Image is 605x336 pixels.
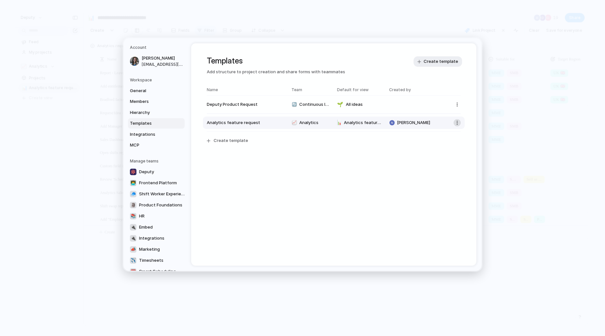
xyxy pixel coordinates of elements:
[130,202,136,208] div: 🗿
[130,88,172,94] span: General
[203,117,465,129] button: Analytics feature request📈Analytics📊Analytics feature requests[PERSON_NAME]
[139,224,153,231] span: Embed
[292,120,297,125] div: 📈
[214,137,248,144] span: Create template
[128,96,185,107] a: Members
[128,233,188,244] a: 🔌Integrations
[128,167,188,177] a: Deputy
[207,119,285,126] span: Analytics feature request
[203,134,465,147] button: Create template
[139,246,160,253] span: Marketing
[424,58,458,65] span: Create template
[130,246,136,253] div: 📣
[130,98,172,105] span: Members
[207,55,461,67] h1: Templates
[337,119,341,126] span: 📊
[128,255,188,266] a: ✈️Timesheets
[128,178,188,188] a: 👨‍💻Frontend Platform
[130,213,136,219] div: 📚
[299,119,318,126] span: Analytics
[139,257,163,264] span: Timesheets
[128,86,185,96] a: General
[397,119,430,126] span: [PERSON_NAME]
[139,191,186,197] span: Shift Worker Experience
[142,55,183,62] span: [PERSON_NAME]
[344,119,383,126] span: Analytics feature requests
[139,235,164,242] span: Integrations
[130,268,136,275] div: 🗓️
[389,87,411,93] span: Created by
[346,101,363,108] span: All ideas
[130,257,136,264] div: ✈️
[291,87,331,93] span: Team
[128,107,185,118] a: Hierarchy
[337,87,369,93] span: Default for view
[139,213,145,219] span: HR
[128,222,188,232] a: 🔌Embed
[337,101,343,108] span: 🌱
[130,180,136,186] div: 👨‍💻
[130,158,185,164] h5: Manage teams
[142,62,183,67] span: [EMAIL_ADDRESS][DOMAIN_NAME]
[128,244,188,255] a: 📣Marketing
[128,53,185,69] a: [PERSON_NAME][EMAIL_ADDRESS][DOMAIN_NAME]
[130,77,185,83] h5: Workspace
[128,211,188,221] a: 📚HR
[130,191,136,197] div: 🧢
[128,140,185,150] a: MCP
[128,118,185,129] a: Templates
[130,224,136,231] div: 🔌
[139,268,176,275] span: Smart Scheduling
[207,87,285,93] span: Name
[203,98,465,111] button: Deputy Product Request🔄Continuous Improvement🌱All ideas
[130,45,185,50] h5: Account
[130,142,172,148] span: MCP
[128,266,188,277] a: 🗓️Smart Scheduling
[139,169,154,175] span: Deputy
[128,129,185,140] a: Integrations
[207,101,285,108] span: Deputy Product Request
[139,202,182,208] span: Product Foundations
[130,235,136,242] div: 🔌
[130,131,172,138] span: Integrations
[207,69,461,75] span: Add structure to project creation and share forms with teammates
[414,56,462,67] button: Create template
[130,109,172,116] span: Hierarchy
[139,180,177,186] span: Frontend Platform
[128,189,188,199] a: 🧢Shift Worker Experience
[130,120,172,127] span: Templates
[128,200,188,210] a: 🗿Product Foundations
[292,102,297,107] div: 🔄
[299,101,331,108] span: Continuous Improvement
